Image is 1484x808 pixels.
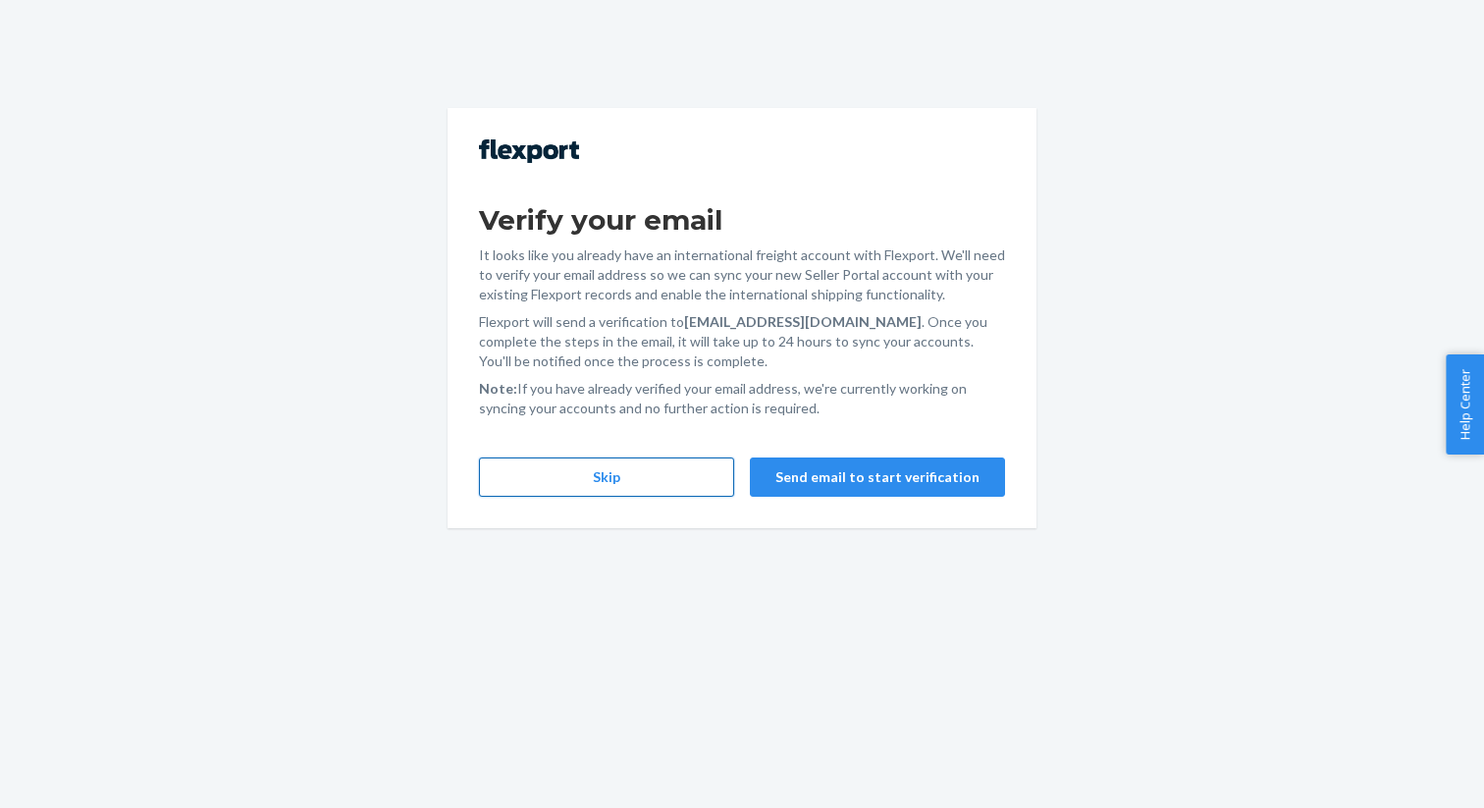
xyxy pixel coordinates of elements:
button: Send email to start verification [750,458,1005,497]
img: Flexport logo [479,139,579,163]
p: If you have already verified your email address, we're currently working on syncing your accounts... [479,379,1005,418]
strong: [EMAIL_ADDRESS][DOMAIN_NAME] [684,313,922,330]
button: Help Center [1446,354,1484,455]
p: It looks like you already have an international freight account with Flexport. We'll need to veri... [479,245,1005,304]
strong: Note: [479,380,517,397]
button: Skip [479,458,734,497]
p: Flexport will send a verification to . Once you complete the steps in the email, it will take up ... [479,312,1005,371]
h1: Verify your email [479,202,1005,238]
